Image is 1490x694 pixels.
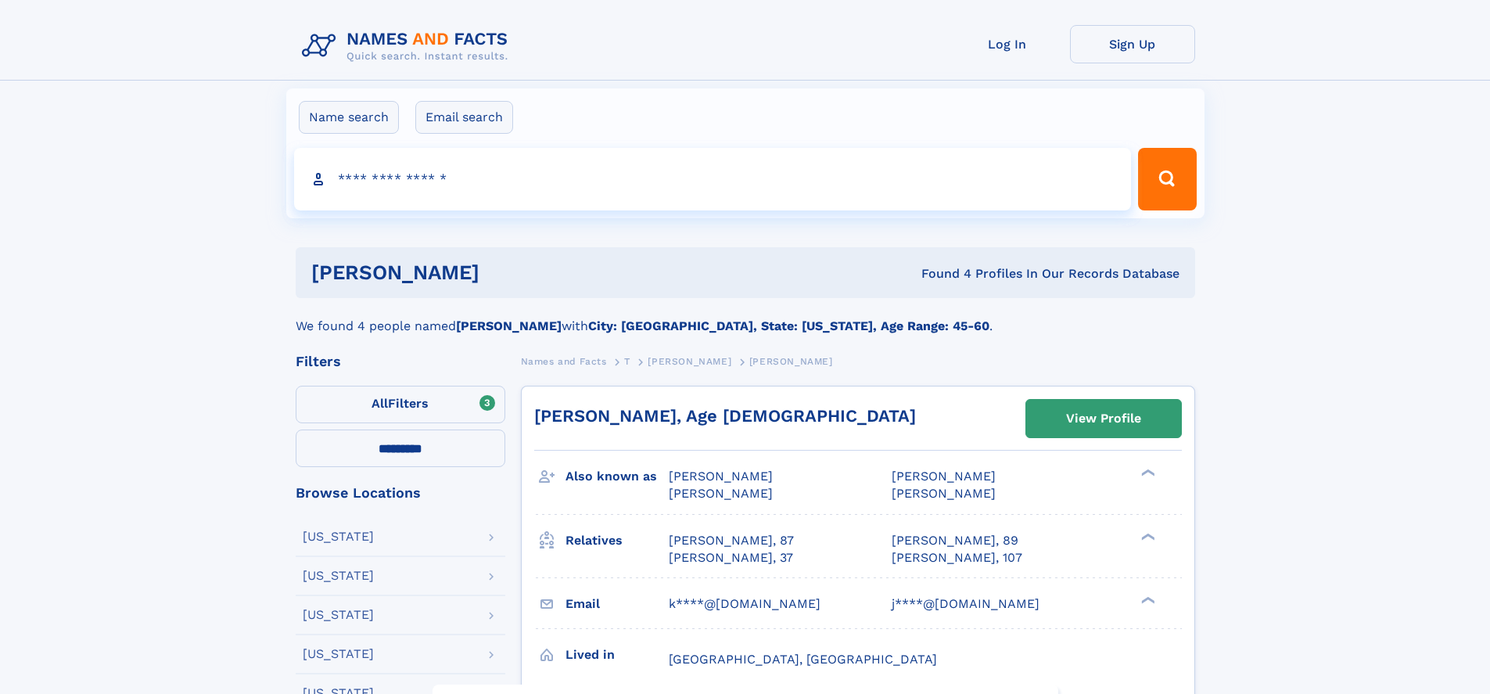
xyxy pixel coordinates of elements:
a: [PERSON_NAME], Age [DEMOGRAPHIC_DATA] [534,406,916,426]
label: Filters [296,386,505,423]
div: [US_STATE] [303,570,374,582]
b: City: [GEOGRAPHIC_DATA], State: [US_STATE], Age Range: 45-60 [588,318,989,333]
h3: Relatives [565,527,669,554]
span: All [372,396,388,411]
span: [GEOGRAPHIC_DATA], [GEOGRAPHIC_DATA] [669,652,937,667]
span: [PERSON_NAME] [648,356,731,367]
span: [PERSON_NAME] [669,469,773,484]
a: [PERSON_NAME], 89 [892,532,1018,549]
label: Name search [299,101,399,134]
a: [PERSON_NAME], 107 [892,549,1022,566]
h3: Lived in [565,642,669,668]
div: View Profile [1066,401,1141,437]
div: Filters [296,354,505,369]
span: [PERSON_NAME] [892,486,996,501]
a: Log In [945,25,1070,63]
div: Found 4 Profiles In Our Records Database [700,265,1179,282]
input: search input [294,148,1132,210]
div: Browse Locations [296,486,505,500]
a: View Profile [1026,400,1181,437]
span: [PERSON_NAME] [892,469,996,484]
button: Search Button [1138,148,1196,210]
h3: Email [565,591,669,617]
b: [PERSON_NAME] [456,318,562,333]
a: Sign Up [1070,25,1195,63]
div: We found 4 people named with . [296,298,1195,336]
h3: Also known as [565,463,669,490]
div: [US_STATE] [303,648,374,660]
a: Names and Facts [521,351,607,371]
a: T [624,351,630,371]
div: [US_STATE] [303,530,374,543]
div: ❯ [1137,468,1156,478]
span: [PERSON_NAME] [749,356,833,367]
a: [PERSON_NAME], 87 [669,532,794,549]
a: [PERSON_NAME], 37 [669,549,793,566]
span: T [624,356,630,367]
h1: [PERSON_NAME] [311,263,701,282]
label: Email search [415,101,513,134]
a: [PERSON_NAME] [648,351,731,371]
div: ❯ [1137,595,1156,605]
div: [US_STATE] [303,609,374,621]
div: ❯ [1137,531,1156,541]
img: Logo Names and Facts [296,25,521,67]
span: [PERSON_NAME] [669,486,773,501]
